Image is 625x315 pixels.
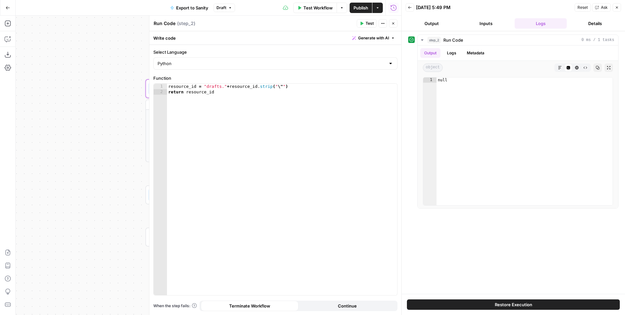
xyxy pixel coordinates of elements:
span: Export to Sanity [176,5,208,11]
div: 0 ms / 1 tasks [418,46,618,208]
button: Details [569,18,621,29]
label: Function [153,75,397,81]
span: Publish [354,5,368,11]
button: Logs [515,18,567,29]
span: step_2 [427,37,441,43]
a: When the step fails: [153,303,197,309]
button: Restore Execution [407,299,620,310]
button: Output [420,48,440,58]
span: Test [366,21,374,26]
span: 0 ms / 1 tasks [581,37,614,43]
span: Ask [601,5,608,10]
div: 1 [423,77,437,83]
button: 0 ms / 1 tasks [418,35,618,45]
div: Write code [149,31,401,45]
button: Inputs [460,18,512,29]
button: Output [406,18,458,29]
span: ( step_2 ) [177,20,195,27]
button: Metadata [463,48,488,58]
button: Draft [214,4,235,12]
span: Continue [338,303,357,309]
button: Export to Sanity [166,3,212,13]
button: Test [357,19,377,28]
button: Continue [299,301,396,311]
div: EndOutput [146,270,267,289]
button: Logs [443,48,460,58]
span: object [423,63,443,72]
textarea: Run Code [154,20,175,27]
button: Publish [350,3,372,13]
span: Test Workflow [303,5,333,11]
div: 1 [154,84,167,89]
span: Draft [216,5,226,11]
div: IntegrationSanity IntegrationStep 1 [146,228,267,247]
label: Select Language [153,49,397,55]
span: Terminate Workflow [229,303,270,309]
span: Reset [577,5,588,10]
div: 2 [154,89,167,95]
input: Python [158,60,385,67]
span: Run Code [443,37,463,43]
span: Restore Execution [495,301,532,308]
button: Test Workflow [293,3,337,13]
button: Reset [575,3,591,12]
button: Ask [592,3,611,12]
button: Generate with AI [350,34,397,42]
div: WorkflowSet InputsInputs [146,37,267,56]
div: Run Code · JavaScriptRun CodeStep 3 [146,185,267,204]
span: Generate with AI [358,35,389,41]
